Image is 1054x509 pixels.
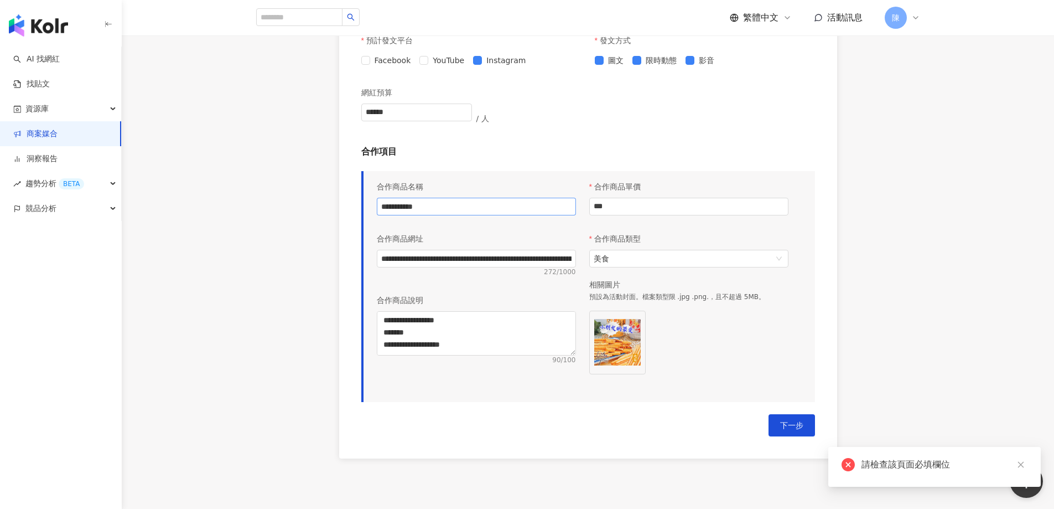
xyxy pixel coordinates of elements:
p: 合作商品說明 [377,289,423,311]
p: 合作商品名稱 [377,176,423,198]
a: 找貼文 [13,79,50,90]
p: 272 / 1000 [377,268,576,277]
span: Facebook [370,54,416,66]
span: search [347,13,355,21]
span: YouTube [428,54,469,66]
p: 合作商品類型 [594,228,641,250]
p: / 人 [476,107,489,130]
div: BETA [59,178,84,189]
span: Instagram [482,54,530,66]
span: 趨勢分析 [25,171,84,196]
span: close-circle [842,458,855,471]
p: 預計發文平台 [366,29,413,52]
p: 網紅預算 [361,81,392,104]
span: 繁體中文 [743,12,778,24]
span: close [1017,461,1025,469]
span: 資源庫 [25,96,49,121]
span: 活動訊息 [827,12,863,23]
p: 合作商品網址 [377,228,423,250]
img: logo [9,14,68,37]
p: 90 / 100 [377,356,576,365]
span: 競品分析 [25,196,56,221]
span: 美食 [594,250,784,267]
a: searchAI 找網紅 [13,54,60,65]
p: 相關圖片 [589,280,788,291]
span: 限時動態 [641,54,681,66]
p: 合作項目 [361,146,815,158]
p: 發文方式 [600,29,631,52]
div: 請檢查該頁面必填欄位 [861,458,1027,471]
p: 合作商品單價 [594,176,641,198]
span: rise [13,180,21,188]
a: 商案媒合 [13,128,58,140]
span: 陳 [892,12,900,24]
button: 下一步 [769,414,815,436]
span: 下一步 [780,421,803,430]
span: 影音 [694,54,719,66]
p: 預設為活動封面。檔案類型限 .jpg .png.，且不超過 5MB。 [589,292,788,302]
span: 圖文 [604,54,628,66]
a: 洞察報告 [13,153,58,164]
